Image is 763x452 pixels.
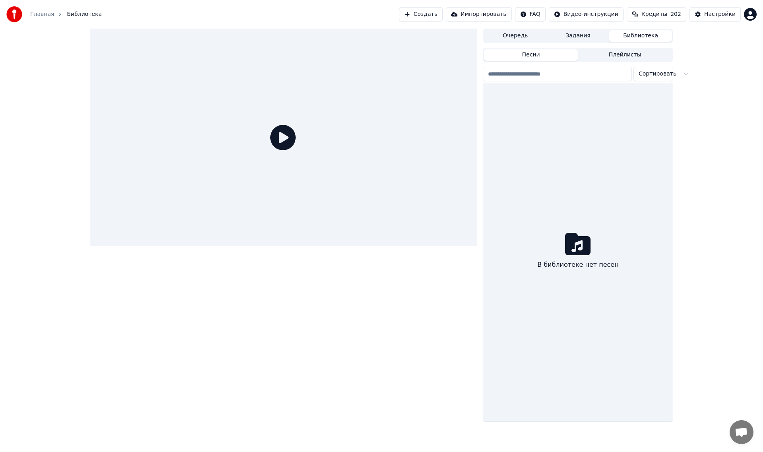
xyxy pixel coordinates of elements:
span: Сортировать [639,70,676,78]
span: 202 [670,10,681,18]
span: Кредиты [641,10,667,18]
a: Главная [30,10,54,18]
button: Задания [547,30,610,42]
button: Настройки [689,7,741,21]
div: В библиотеке нет песен [534,257,622,273]
div: Открытый чат [730,420,753,444]
button: Библиотека [609,30,672,42]
button: Песни [484,49,578,61]
button: Очередь [484,30,547,42]
span: Библиотека [67,10,102,18]
button: Плейлисты [578,49,672,61]
nav: breadcrumb [30,10,102,18]
div: Настройки [704,10,736,18]
button: Видео-инструкции [549,7,624,21]
button: Кредиты202 [627,7,686,21]
button: Создать [399,7,443,21]
img: youka [6,6,22,22]
button: FAQ [515,7,546,21]
button: Импортировать [446,7,512,21]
